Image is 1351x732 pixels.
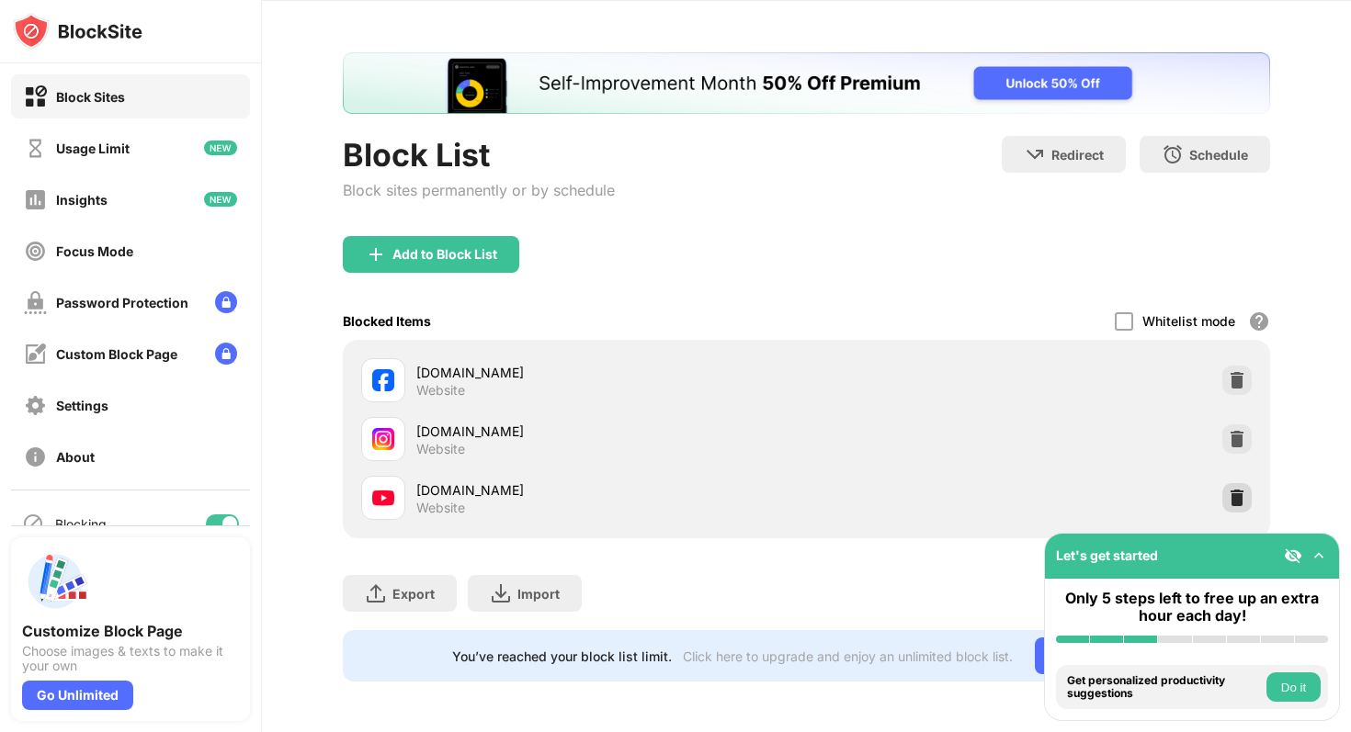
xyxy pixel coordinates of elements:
div: Custom Block Page [56,346,177,362]
div: [DOMAIN_NAME] [416,363,806,382]
div: Website [416,382,465,399]
img: customize-block-page-off.svg [24,343,47,366]
div: Only 5 steps left to free up an extra hour each day! [1056,590,1328,625]
div: Website [416,441,465,457]
div: Redirect [1051,147,1104,163]
img: focus-off.svg [24,240,47,263]
img: insights-off.svg [24,188,47,211]
div: Website [416,500,465,516]
div: About [56,449,95,465]
img: favicons [372,487,394,509]
img: new-icon.svg [204,192,237,207]
div: Go Unlimited [1035,637,1161,674]
div: Get personalized productivity suggestions [1067,674,1262,701]
div: Usage Limit [56,141,130,156]
img: favicons [372,428,394,450]
div: Blocked Items [343,313,431,329]
img: time-usage-off.svg [24,137,47,160]
img: password-protection-off.svg [24,291,47,314]
img: favicons [372,369,394,391]
div: Let's get started [1056,547,1158,563]
img: lock-menu.svg [215,291,237,313]
div: Go Unlimited [22,681,133,710]
img: settings-off.svg [24,394,47,417]
div: Block List [343,136,615,174]
div: Settings [56,398,108,413]
img: omni-setup-toggle.svg [1310,546,1328,565]
div: Blocking [55,516,107,532]
img: push-custom-page.svg [22,548,88,614]
div: Click here to upgrade and enjoy an unlimited block list. [683,648,1013,664]
img: blocking-icon.svg [22,512,44,535]
div: You’ve reached your block list limit. [452,648,672,664]
div: Block Sites [56,89,125,105]
div: Block sites permanently or by schedule [343,181,615,199]
img: lock-menu.svg [215,343,237,365]
img: block-on.svg [24,85,47,108]
iframe: Banner [343,52,1270,114]
div: Export [392,586,435,602]
div: [DOMAIN_NAME] [416,480,806,500]
img: logo-blocksite.svg [13,13,142,50]
div: Customize Block Page [22,622,239,640]
button: Do it [1266,672,1321,702]
div: Schedule [1189,147,1248,163]
img: new-icon.svg [204,141,237,155]
div: Whitelist mode [1142,313,1235,329]
div: Focus Mode [56,243,133,259]
div: Import [517,586,560,602]
div: Password Protection [56,295,188,310]
img: about-off.svg [24,445,47,468]
img: eye-not-visible.svg [1284,546,1302,565]
div: [DOMAIN_NAME] [416,422,806,441]
div: Choose images & texts to make it your own [22,644,239,673]
div: Insights [56,192,108,208]
div: Add to Block List [392,247,497,262]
